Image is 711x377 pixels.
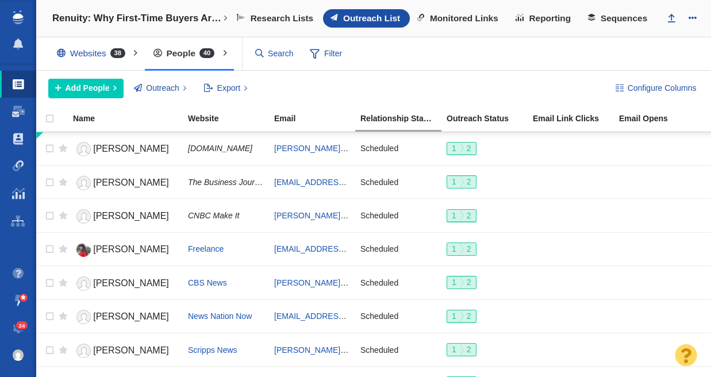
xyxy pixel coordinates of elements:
a: Research Lists [229,9,323,28]
span: Research Lists [251,13,314,24]
span: Scheduled [360,244,398,254]
a: [PERSON_NAME] [73,307,178,327]
a: Outreach Status [447,114,532,124]
button: Outreach [128,79,193,98]
span: Filter [303,43,349,65]
span: Scheduled [360,345,398,355]
a: [EMAIL_ADDRESS][DOMAIN_NAME] [274,244,410,253]
span: Add People [66,82,110,94]
div: Outreach Status [447,114,532,122]
a: [EMAIL_ADDRESS][DOMAIN_NAME] [274,178,410,187]
span: Export [217,82,240,94]
div: Email Link Clicks [533,114,618,122]
button: Add People [48,79,124,98]
a: Email Opens [619,114,704,124]
span: Scheduled [360,177,398,187]
td: Scheduled [355,132,441,166]
a: [PERSON_NAME] [73,139,178,159]
a: [PERSON_NAME] [73,206,178,226]
div: Email [274,114,359,122]
a: Email [274,114,359,124]
td: Scheduled [355,266,441,299]
span: Sequences [601,13,647,24]
div: Name [73,114,187,122]
a: [PERSON_NAME][EMAIL_ADDRESS][PERSON_NAME][DOMAIN_NAME] [274,144,543,153]
td: Scheduled [355,232,441,266]
span: Reporting [529,13,571,24]
td: Scheduled [355,333,441,366]
span: CNBC Make It [188,211,239,220]
td: Scheduled [355,165,441,198]
span: [PERSON_NAME] [93,244,169,254]
span: Scheduled [360,311,398,321]
span: [PERSON_NAME] [93,178,169,187]
span: Scheduled [360,278,398,288]
button: Export [197,79,254,98]
a: [PERSON_NAME] [73,173,178,193]
span: [PERSON_NAME] [93,144,169,153]
span: [PERSON_NAME] [93,345,169,355]
span: 24 [16,321,28,330]
h4: Renuity: Why First-Time Buyers Are Rethinking the Starter Home [52,13,222,24]
a: [PERSON_NAME] [73,341,178,361]
a: Monitored Links [410,9,508,28]
div: Websites [48,40,139,67]
button: Configure Columns [609,79,703,98]
div: Email Opens [619,114,704,122]
a: CBS News [188,278,227,287]
input: Search [251,44,299,64]
span: [DOMAIN_NAME] [188,144,252,153]
a: [PERSON_NAME] [73,240,178,260]
a: [PERSON_NAME][EMAIL_ADDRESS][PERSON_NAME][DOMAIN_NAME] [274,345,543,355]
a: Website [188,114,273,124]
span: [PERSON_NAME] [93,278,169,288]
span: 38 [110,48,125,58]
a: [PERSON_NAME][EMAIL_ADDRESS][PERSON_NAME][DOMAIN_NAME] [274,211,543,220]
img: buzzstream_logo_iconsimple.png [13,10,23,24]
td: Scheduled [355,199,441,232]
a: Relationship Stage [360,114,445,124]
div: Relationship Stage [360,114,445,122]
span: The Business Journals [188,178,270,187]
span: Scheduled [360,210,398,221]
span: Outreach [146,82,179,94]
span: Monitored Links [430,13,498,24]
span: Scheduled [360,143,398,153]
span: Configure Columns [628,82,697,94]
a: Reporting [508,9,581,28]
a: [PERSON_NAME] [73,274,178,294]
span: [PERSON_NAME] [93,211,169,221]
a: Outreach List [323,9,410,28]
div: Website [188,114,273,122]
a: Name [73,114,187,124]
img: 61f477734bf3dd72b3fb3a7a83fcc915 [13,349,24,361]
a: [PERSON_NAME][EMAIL_ADDRESS][PERSON_NAME][DOMAIN_NAME] [274,278,543,287]
a: Email Link Clicks [533,114,618,124]
a: Sequences [581,9,657,28]
td: Scheduled [355,299,441,333]
span: [PERSON_NAME] [93,311,169,321]
span: Outreach List [343,13,400,24]
a: Freelance [188,244,224,253]
a: News Nation Now [188,311,252,321]
a: [EMAIL_ADDRESS][DOMAIN_NAME] [274,311,410,321]
a: Scripps News [188,345,237,355]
